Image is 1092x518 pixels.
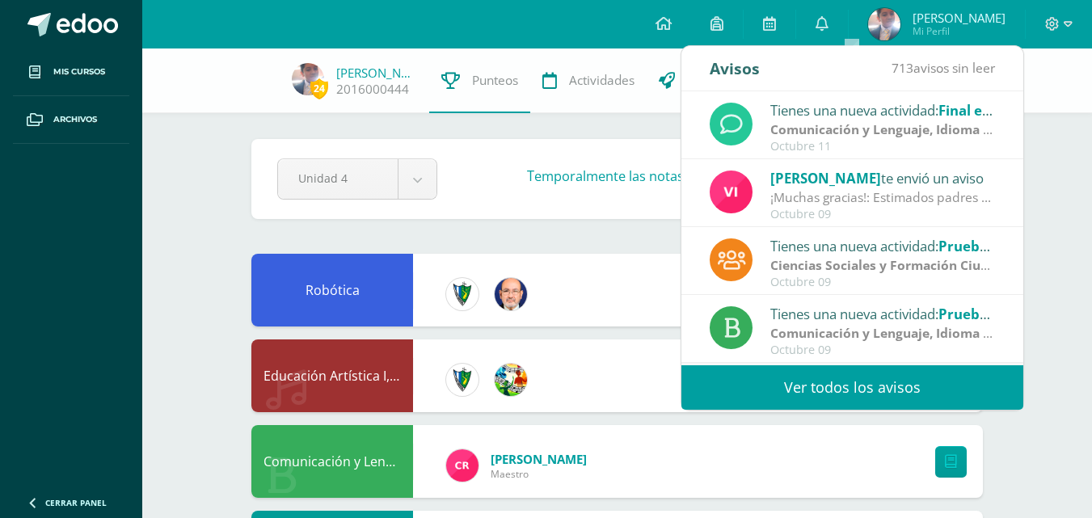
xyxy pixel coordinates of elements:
img: 9f174a157161b4ddbe12118a61fed988.png [446,364,479,396]
a: Trayectoria [647,48,764,113]
img: bd6d0aa147d20350c4821b7c643124fa.png [710,171,753,213]
span: Actividades [569,72,635,89]
img: ab28fb4d7ed199cf7a34bbef56a79c5b.png [446,449,479,482]
div: Educación Artística I, Música y Danza [251,339,413,412]
span: Mis cursos [53,65,105,78]
span: Unidad 4 [298,159,377,197]
strong: Comunicación y Lenguaje, Idioma Español [770,324,1032,342]
div: Comunicación y Lenguaje, Idioma Español [251,425,413,498]
span: Archivos [53,113,97,126]
strong: Comunicación y Lenguaje, Idioma Extranjero Inglés [770,120,1090,138]
img: 6b7a2a75a6c7e6282b1a1fdce061224c.png [495,278,527,310]
a: Unidad 4 [278,159,436,199]
img: 9f174a157161b4ddbe12118a61fed988.png [446,278,479,310]
div: Tienes una nueva actividad: [770,99,995,120]
div: Octubre 09 [770,208,995,221]
div: | Prueba de Logro [770,324,995,343]
span: [PERSON_NAME] [770,169,881,187]
span: Maestro [491,467,587,481]
div: Octubre 11 [770,140,995,154]
img: 159e24a6ecedfdf8f489544946a573f0.png [495,364,527,396]
div: Octubre 09 [770,343,995,357]
img: 5c1d6e0b6d51fe301902b7293f394704.png [868,8,900,40]
a: Archivos [13,96,129,144]
span: 24 [310,78,328,99]
div: te envió un aviso [770,167,995,188]
span: 713 [892,59,913,77]
a: Punteos [429,48,530,113]
a: Ver todos los avisos [681,365,1023,410]
span: avisos sin leer [892,59,995,77]
div: Avisos [710,46,760,91]
span: Punteos [472,72,518,89]
span: [PERSON_NAME] [913,10,1006,26]
div: | Prueba de Logro [770,256,995,275]
div: Tienes una nueva actividad: [770,303,995,324]
div: Octubre 09 [770,276,995,289]
h3: Temporalmente las notas . [527,167,880,185]
div: Robótica [251,254,413,326]
span: [PERSON_NAME] [491,451,587,467]
span: Mi Perfil [913,24,1006,38]
img: 5c1d6e0b6d51fe301902b7293f394704.png [292,63,324,95]
a: Actividades [530,48,647,113]
a: [PERSON_NAME] [336,65,417,81]
a: 2016000444 [336,81,409,98]
span: Cerrar panel [45,497,107,508]
div: | Prueba de Logro [770,120,995,139]
a: Mis cursos [13,48,129,96]
span: Prueba de logro IV U [938,305,1076,323]
div: Tienes una nueva actividad: [770,235,995,256]
div: ¡Muchas gracias!: Estimados padres y madres de familia. Llegamos al cierre de este ciclo escolar,... [770,188,995,207]
span: Final exam [938,101,1011,120]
